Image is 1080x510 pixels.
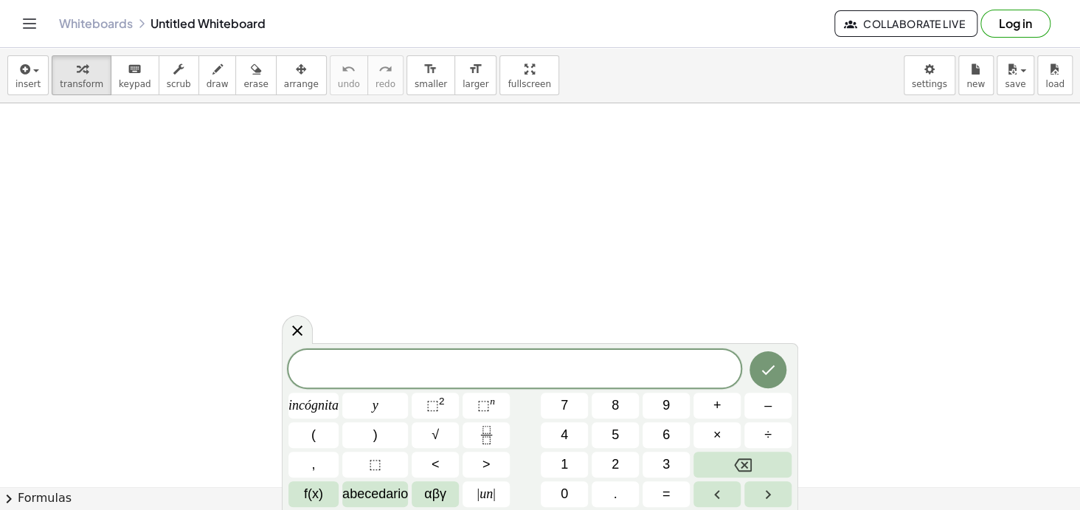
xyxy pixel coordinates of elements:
[508,79,550,89] span: fullscreen
[561,427,568,442] font: 4
[482,457,491,472] font: >
[59,16,133,31] a: Whiteboards
[1005,79,1025,89] span: save
[198,55,237,95] button: draw
[288,393,339,418] button: incógnita
[834,10,977,37] button: Collaborate Live
[439,396,445,407] font: 2
[693,422,741,448] button: Veces
[369,457,381,472] font: ⬚
[468,61,482,78] i: format_size
[342,452,408,478] button: Marcador de posición
[713,427,721,442] font: ×
[493,486,496,501] font: |
[18,12,41,35] button: Toggle navigation
[614,486,617,501] font: .
[367,55,404,95] button: redoredo
[111,55,159,95] button: keyboardkeypad
[52,55,111,95] button: transform
[693,452,792,478] button: Retroceso
[847,17,965,30] span: Collaborate Live
[1037,55,1073,95] button: load
[499,55,558,95] button: fullscreen
[415,79,447,89] span: smaller
[541,393,588,418] button: 7
[284,79,319,89] span: arrange
[592,452,639,478] button: 2
[463,393,510,418] button: Sobrescrito
[432,457,440,472] font: <
[311,427,316,442] font: (
[592,393,639,418] button: 8
[378,61,392,78] i: redo
[342,481,408,507] button: Alfabeto
[412,452,459,478] button: Menos que
[541,481,588,507] button: 0
[643,452,690,478] button: 3
[764,398,772,413] font: –
[167,79,191,89] span: scrub
[463,79,488,89] span: larger
[288,422,339,448] button: (
[426,398,439,413] font: ⬚
[997,55,1034,95] button: save
[592,422,639,448] button: 5
[463,452,510,478] button: Más que
[207,79,229,89] span: draw
[662,427,670,442] font: 6
[424,486,446,501] font: αβγ
[288,452,339,478] button: ,
[235,55,276,95] button: erase
[477,486,480,501] font: |
[373,427,378,442] font: )
[1045,79,1065,89] span: load
[612,398,619,413] font: 8
[454,55,496,95] button: format_sizelarger
[423,61,437,78] i: format_size
[288,398,339,413] font: incógnita
[330,55,368,95] button: undoundo
[662,398,670,413] font: 9
[592,481,639,507] button: .
[342,393,408,418] button: y
[342,422,408,448] button: )
[662,486,671,501] font: =
[966,79,985,89] span: new
[375,79,395,89] span: redo
[541,452,588,478] button: 1
[643,422,690,448] button: 6
[561,486,568,501] font: 0
[693,481,741,507] button: Flecha izquierda
[7,55,49,95] button: insert
[60,79,103,89] span: transform
[15,79,41,89] span: insert
[744,422,792,448] button: Dividir
[338,79,360,89] span: undo
[713,398,721,413] font: +
[412,393,459,418] button: Al cuadrado
[958,55,994,95] button: new
[432,427,439,442] font: √
[288,481,339,507] button: Funciones
[480,486,493,501] font: un
[304,486,323,501] font: f(x)
[662,457,670,472] font: 3
[750,351,786,388] button: Hecho
[119,79,151,89] span: keypad
[561,457,568,472] font: 1
[276,55,327,95] button: arrange
[764,427,772,442] font: ÷
[463,481,510,507] button: Valor absoluto
[643,481,690,507] button: Igual
[612,457,619,472] font: 2
[412,481,459,507] button: alfabeto griego
[643,393,690,418] button: 9
[412,422,459,448] button: Raíz cuadrada
[744,393,792,418] button: Menos
[477,398,490,413] font: ⬚
[463,422,510,448] button: Fracción
[373,398,378,413] font: y
[406,55,455,95] button: format_sizesmaller
[744,481,792,507] button: Flecha derecha
[561,398,568,413] font: 7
